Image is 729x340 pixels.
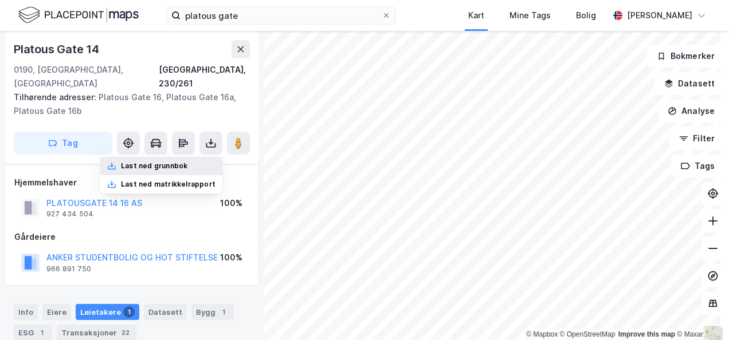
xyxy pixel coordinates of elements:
div: Kontrollprogram for chat [672,285,729,340]
input: Søk på adresse, matrikkel, gårdeiere, leietakere eller personer [181,7,382,24]
div: 1 [123,306,135,318]
div: Leietakere [76,304,139,320]
div: 100% [220,196,242,210]
div: 927 434 504 [46,209,93,219]
a: Improve this map [618,330,675,338]
div: Gårdeiere [14,230,249,244]
div: [GEOGRAPHIC_DATA], 230/261 [159,63,250,90]
div: Hjemmelshaver [14,176,249,189]
div: [PERSON_NAME] [627,9,692,22]
div: 100% [220,251,242,264]
button: Tags [671,155,724,177]
div: 22 [119,327,132,338]
div: Kart [468,9,484,22]
button: Datasett [654,72,724,95]
div: 1 [218,306,229,318]
div: Platous Gate 16, Platous Gate 16a, Platous Gate 16b [14,90,241,118]
div: Platous Gate 14 [14,40,101,58]
div: Mine Tags [509,9,551,22]
div: 1 [36,327,48,338]
div: Last ned grunnbok [121,161,187,171]
div: Bolig [576,9,596,22]
div: Eiere [42,304,71,320]
button: Bokmerker [647,45,724,68]
div: Bygg [191,304,234,320]
div: Last ned matrikkelrapport [121,180,215,189]
button: Analyse [658,100,724,122]
div: Datasett [144,304,187,320]
a: OpenStreetMap [560,330,616,338]
div: 0190, [GEOGRAPHIC_DATA], [GEOGRAPHIC_DATA] [14,63,159,90]
a: Mapbox [526,330,558,338]
button: Filter [669,127,724,150]
img: logo.f888ab2527a4732fd821a326f86c7f29.svg [18,5,139,25]
button: Tag [14,132,112,155]
div: Info [14,304,38,320]
div: 966 891 750 [46,264,91,274]
iframe: Chat Widget [672,285,729,340]
span: Tilhørende adresser: [14,92,99,102]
